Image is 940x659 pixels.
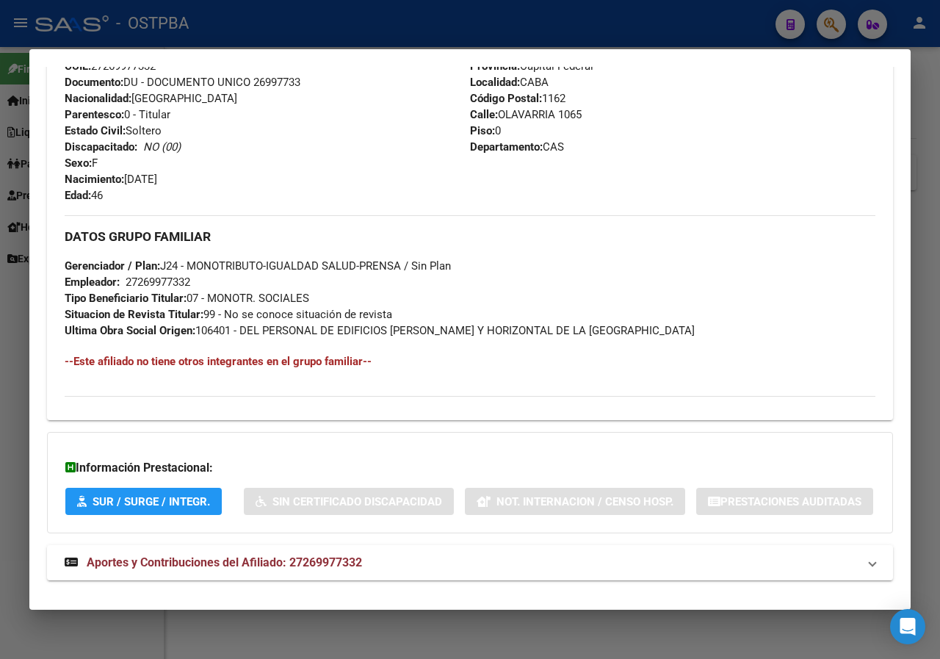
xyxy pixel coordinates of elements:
[65,308,203,321] strong: Situacion de Revista Titular:
[65,324,695,337] span: 106401 - DEL PERSONAL DE EDIFICIOS [PERSON_NAME] Y HORIZONTAL DE LA [GEOGRAPHIC_DATA]
[65,108,124,121] strong: Parentesco:
[470,108,582,121] span: OLAVARRIA 1065
[65,173,157,186] span: [DATE]
[470,108,498,121] strong: Calle:
[65,76,123,89] strong: Documento:
[65,308,392,321] span: 99 - No se conoce situación de revista
[470,124,501,137] span: 0
[272,495,442,508] span: Sin Certificado Discapacidad
[465,488,685,515] button: Not. Internacion / Censo Hosp.
[65,259,160,273] strong: Gerenciador / Plan:
[65,156,98,170] span: F
[470,60,593,73] span: Capital Federal
[65,156,92,170] strong: Sexo:
[65,173,124,186] strong: Nacimiento:
[470,92,542,105] strong: Código Postal:
[470,92,565,105] span: 1162
[65,92,237,105] span: [GEOGRAPHIC_DATA]
[65,189,91,202] strong: Edad:
[470,140,543,154] strong: Departamento:
[143,140,181,154] i: NO (00)
[65,124,162,137] span: Soltero
[470,76,549,89] span: CABA
[87,555,362,569] span: Aportes y Contribuciones del Afiliado: 27269977332
[496,495,673,508] span: Not. Internacion / Censo Hosp.
[93,495,210,508] span: SUR / SURGE / INTEGR.
[470,140,564,154] span: CAS
[890,609,925,644] div: Open Intercom Messenger
[65,276,120,289] strong: Empleador:
[65,60,156,73] span: 27269977332
[470,124,495,137] strong: Piso:
[47,545,893,580] mat-expansion-panel-header: Aportes y Contribuciones del Afiliado: 27269977332
[65,228,875,245] h3: DATOS GRUPO FAMILIAR
[65,140,137,154] strong: Discapacitado:
[65,76,300,89] span: DU - DOCUMENTO UNICO 26997733
[65,92,131,105] strong: Nacionalidad:
[126,274,190,290] div: 27269977332
[65,488,222,515] button: SUR / SURGE / INTEGR.
[720,495,861,508] span: Prestaciones Auditadas
[65,353,875,370] h4: --Este afiliado no tiene otros integrantes en el grupo familiar--
[65,292,187,305] strong: Tipo Beneficiario Titular:
[696,488,873,515] button: Prestaciones Auditadas
[65,189,103,202] span: 46
[470,76,520,89] strong: Localidad:
[470,60,520,73] strong: Provincia:
[65,124,126,137] strong: Estado Civil:
[65,108,170,121] span: 0 - Titular
[65,60,91,73] strong: CUIL:
[65,259,451,273] span: J24 - MONOTRIBUTO-IGUALDAD SALUD-PRENSA / Sin Plan
[65,324,195,337] strong: Ultima Obra Social Origen:
[65,292,309,305] span: 07 - MONOTR. SOCIALES
[244,488,454,515] button: Sin Certificado Discapacidad
[65,459,875,477] h3: Información Prestacional:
